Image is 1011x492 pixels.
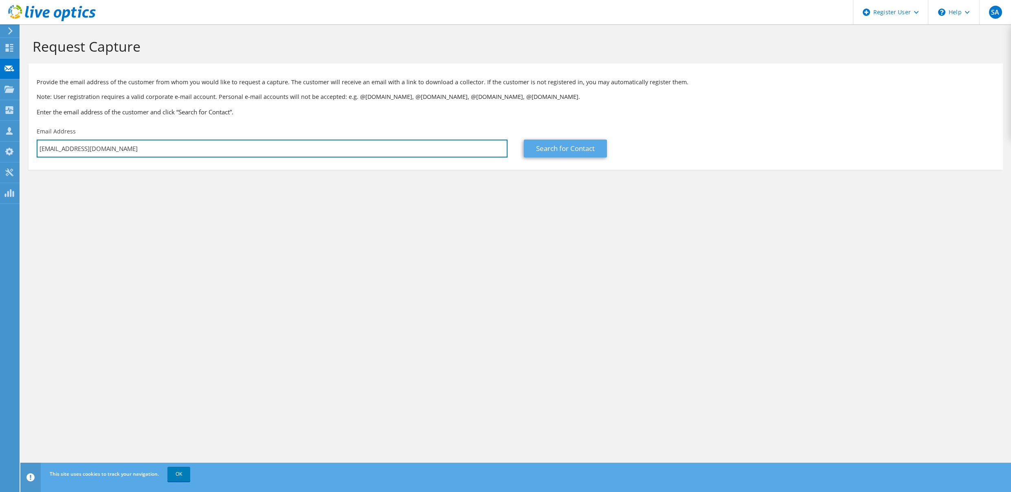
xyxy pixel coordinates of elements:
[37,78,995,87] p: Provide the email address of the customer from whom you would like to request a capture. The cust...
[524,140,607,157] a: Search for Contact
[37,107,995,116] h3: Enter the email address of the customer and click “Search for Contact”.
[989,6,1002,19] span: SA
[33,38,995,55] h1: Request Capture
[37,127,76,136] label: Email Address
[938,9,945,16] svg: \n
[167,467,190,481] a: OK
[50,470,159,477] span: This site uses cookies to track your navigation.
[37,92,995,101] p: Note: User registration requires a valid corporate e-mail account. Personal e-mail accounts will ...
